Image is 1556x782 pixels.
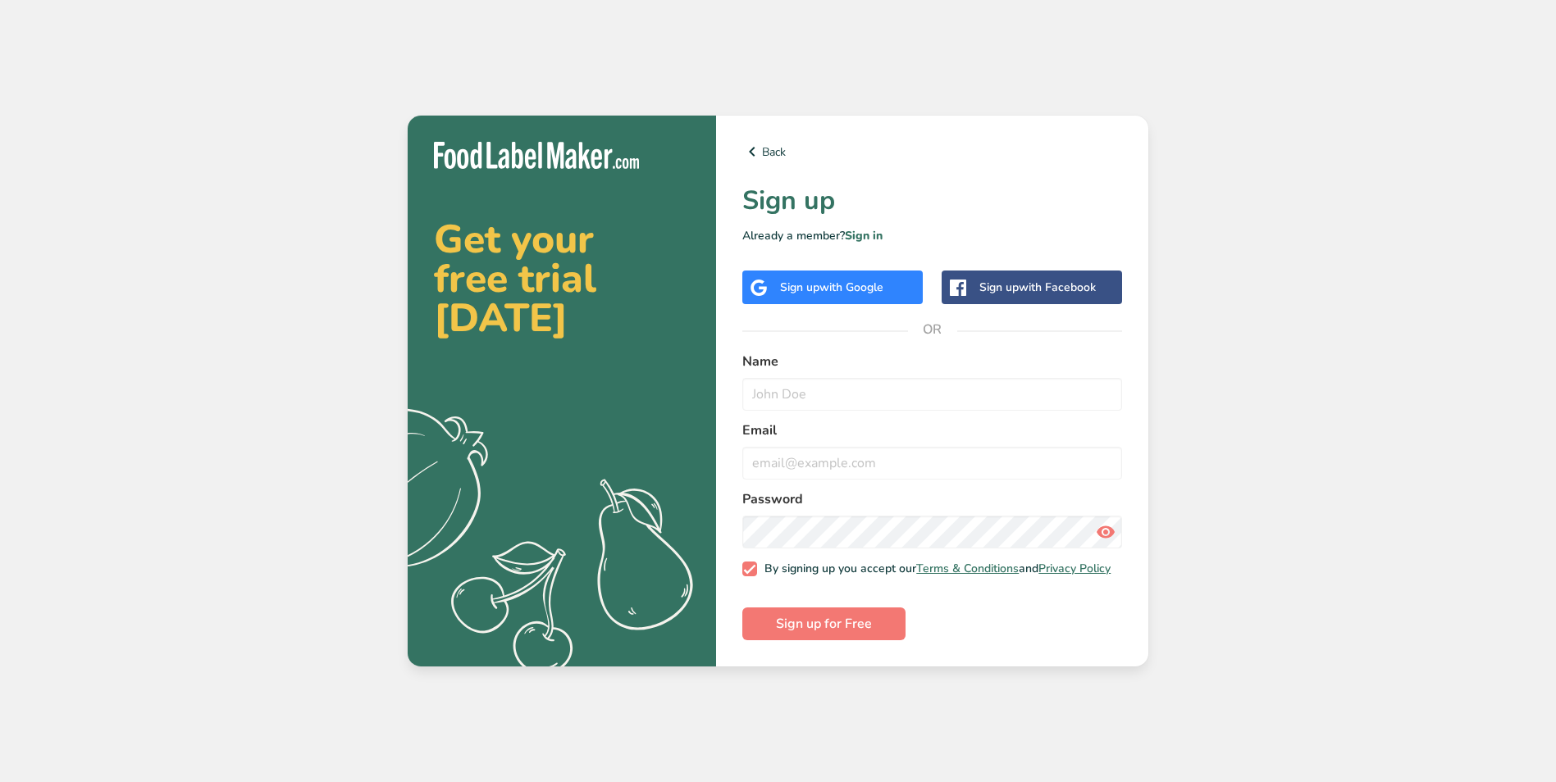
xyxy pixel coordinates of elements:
[742,378,1122,411] input: John Doe
[434,142,639,169] img: Food Label Maker
[742,352,1122,371] label: Name
[742,447,1122,480] input: email@example.com
[845,228,883,243] a: Sign in
[742,421,1122,440] label: Email
[1019,280,1096,295] span: with Facebook
[742,607,906,640] button: Sign up for Free
[1038,561,1111,576] a: Privacy Policy
[908,305,957,354] span: OR
[819,280,883,295] span: with Google
[742,489,1122,509] label: Password
[742,227,1122,244] p: Already a member?
[776,614,872,634] span: Sign up for Free
[979,279,1096,296] div: Sign up
[434,220,690,338] h2: Get your free trial [DATE]
[742,142,1122,161] a: Back
[742,181,1122,221] h1: Sign up
[916,561,1019,576] a: Terms & Conditions
[757,561,1111,576] span: By signing up you accept our and
[780,279,883,296] div: Sign up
